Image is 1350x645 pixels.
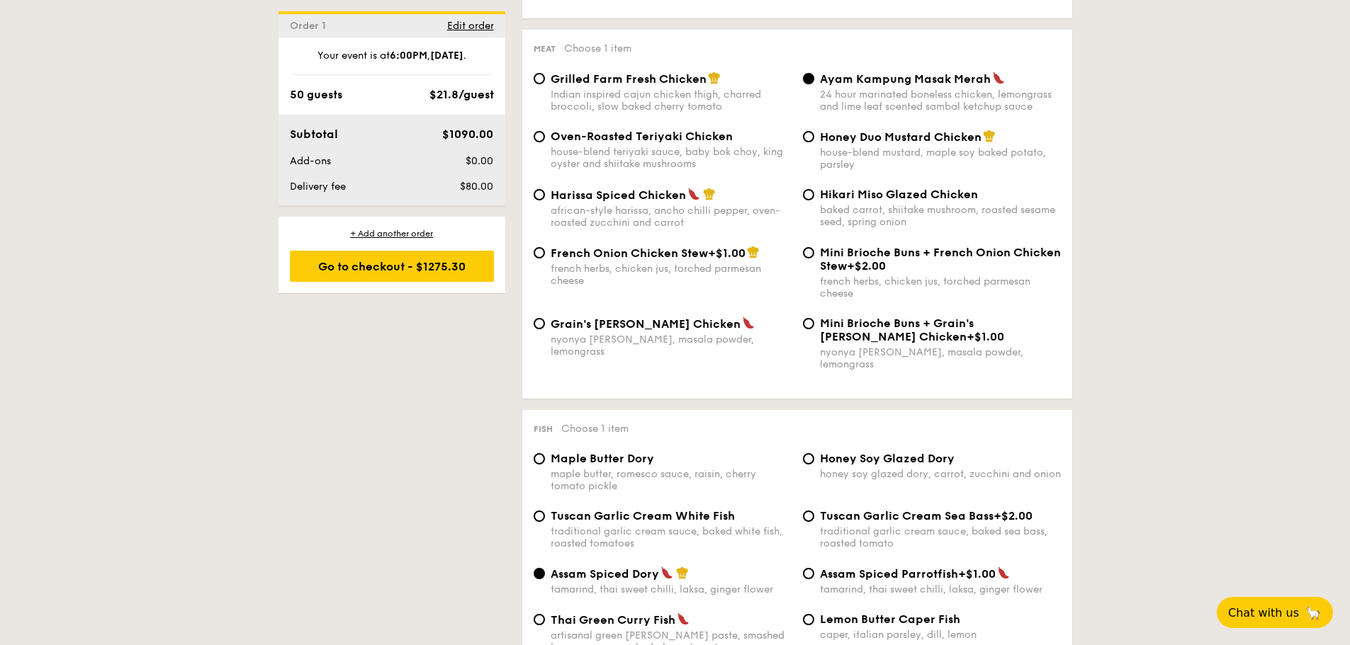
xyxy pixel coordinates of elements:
[677,612,690,625] img: icon-spicy.37a8142b.svg
[820,204,1061,228] div: baked carrot, shiitake mushroom, roasted sesame seed, spring onion
[551,130,733,143] span: Oven-Roasted Teriyaki Chicken
[660,566,673,579] img: icon-spicy.37a8142b.svg
[803,568,814,579] input: Assam Spiced Parrotfish+$1.00tamarind, thai sweet chilli, laksa, ginger flower
[460,181,493,193] span: $80.00
[551,72,707,86] span: Grilled Farm Fresh Chicken
[847,259,886,273] span: +$2.00
[820,246,1061,273] span: Mini Brioche Buns + French Onion Chicken Stew
[997,566,1010,579] img: icon-spicy.37a8142b.svg
[290,228,494,239] div: + Add another order
[708,72,721,84] img: icon-chef-hat.a58ddaea.svg
[551,317,741,331] span: Grain's [PERSON_NAME] Chicken
[820,452,955,465] span: Honey Soy Glazed Dory
[534,453,545,464] input: Maple Butter Dorymaple butter, romesco sauce, raisin, cherry tomato pickle
[820,583,1061,595] div: tamarind, thai sweet chilli, laksa, ginger flower
[820,316,974,343] span: Mini Brioche Buns + Grain's [PERSON_NAME] Chicken
[551,146,792,170] div: house-blend teriyaki sauce, baby bok choy, king oyster and shiitake mushrooms
[290,155,331,167] span: Add-ons
[551,246,708,260] span: French Onion Chicken Stew
[534,131,545,142] input: Oven-Roasted Teriyaki Chickenhouse-blend teriyaki sauce, baby bok choy, king oyster and shiitake ...
[390,50,427,62] strong: 6:00PM
[820,629,1061,641] div: caper, italian parsley, dill, lemon
[803,247,814,258] input: Mini Brioche Buns + French Onion Chicken Stew+$2.00french herbs, chicken jus, torched parmesan ch...
[747,246,760,258] img: icon-chef-hat.a58ddaea.svg
[534,568,545,579] input: Assam Spiced Dorytamarind, thai sweet chilli, laksa, ginger flower
[703,188,716,200] img: icon-chef-hat.a58ddaea.svg
[447,20,494,32] span: Edit order
[551,188,686,202] span: Harissa Spiced Chicken
[534,614,545,625] input: Thai Green Curry Fishartisanal green [PERSON_NAME] paste, smashed lemongrass, poached cherry toma...
[564,42,631,55] span: Choose 1 item
[803,614,814,625] input: Lemon Butter Caper Fishcaper, italian parsley, dill, lemon
[820,468,1061,480] div: honey soy glazed dory, carrot, zucchini and onion
[290,20,332,32] span: Order 1
[820,275,1061,299] div: french herbs, chicken jus, torched parmesan cheese
[1228,606,1299,620] span: Chat with us
[551,468,792,492] div: maple butter, romesco sauce, raisin, cherry tomato pickle
[676,566,689,579] img: icon-chef-hat.a58ddaea.svg
[1305,605,1322,621] span: 🦙
[994,509,1033,523] span: +$2.00
[534,510,545,522] input: Tuscan Garlic Cream White Fishtraditional garlic cream sauce, baked white fish, roasted tomatoes
[820,147,1061,171] div: house-blend mustard, maple soy baked potato, parsley
[551,333,792,358] div: nyonya [PERSON_NAME], masala powder, lemongrass
[534,424,553,434] span: Fish
[534,73,545,84] input: Grilled Farm Fresh ChickenIndian inspired cajun chicken thigh, charred broccoli, slow baked cherr...
[551,613,675,627] span: Thai Green Curry Fish
[708,246,746,260] span: +$1.00
[534,318,545,329] input: Grain's [PERSON_NAME] Chickennyonya [PERSON_NAME], masala powder, lemongrass
[820,567,958,581] span: Assam Spiced Parrotfish
[290,86,342,103] div: 50 guests
[820,72,991,86] span: Ayam Kampung Masak Merah
[429,86,494,103] div: $21.8/guest
[290,127,338,141] span: Subtotal
[551,583,792,595] div: tamarind, thai sweet chilli, laksa, ginger flower
[820,525,1061,549] div: traditional garlic cream sauce, baked sea bass, roasted tomato
[551,452,654,465] span: Maple Butter Dory
[820,89,1061,113] div: 24 hour marinated boneless chicken, lemongrass and lime leaf scented sambal ketchup sauce
[1217,597,1333,628] button: Chat with us🦙
[803,131,814,142] input: Honey Duo Mustard Chickenhouse-blend mustard, maple soy baked potato, parsley
[290,251,494,282] div: Go to checkout - $1275.30
[442,127,493,141] span: $1090.00
[687,188,700,200] img: icon-spicy.37a8142b.svg
[803,318,814,329] input: Mini Brioche Buns + Grain's [PERSON_NAME] Chicken+$1.00nyonya [PERSON_NAME], masala powder, lemon...
[820,188,978,201] span: Hikari Miso Glazed Chicken
[803,73,814,84] input: Ayam Kampung Masak Merah24 hour marinated boneless chicken, lemongrass and lime leaf scented samb...
[561,423,629,435] span: Choose 1 item
[803,453,814,464] input: Honey Soy Glazed Doryhoney soy glazed dory, carrot, zucchini and onion
[534,44,556,54] span: Meat
[983,130,996,142] img: icon-chef-hat.a58ddaea.svg
[820,612,960,626] span: Lemon Butter Caper Fish
[742,316,755,329] img: icon-spicy.37a8142b.svg
[290,49,494,75] div: Your event is at , .
[551,263,792,287] div: french herbs, chicken jus, torched parmesan cheese
[820,509,994,523] span: Tuscan Garlic Cream Sea Bass
[466,155,493,167] span: $0.00
[551,525,792,549] div: traditional garlic cream sauce, baked white fish, roasted tomatoes
[534,189,545,200] input: Harissa Spiced Chickenafrican-style harissa, ancho chilli pepper, oven-roasted zucchini and carrot
[290,181,346,193] span: Delivery fee
[820,130,981,144] span: Honey Duo Mustard Chicken
[958,567,996,581] span: +$1.00
[534,247,545,258] input: French Onion Chicken Stew+$1.00french herbs, chicken jus, torched parmesan cheese
[820,346,1061,370] div: nyonya [PERSON_NAME], masala powder, lemongrass
[967,330,1004,343] span: +$1.00
[803,189,814,200] input: Hikari Miso Glazed Chickenbaked carrot, shiitake mushroom, roasted sesame seed, spring onion
[430,50,463,62] strong: [DATE]
[551,567,659,581] span: Assam Spiced Dory
[803,510,814,522] input: Tuscan Garlic Cream Sea Bass+$2.00traditional garlic cream sauce, baked sea bass, roasted tomato
[551,509,735,523] span: Tuscan Garlic Cream White Fish
[551,89,792,113] div: Indian inspired cajun chicken thigh, charred broccoli, slow baked cherry tomato
[551,205,792,229] div: african-style harissa, ancho chilli pepper, oven-roasted zucchini and carrot
[992,72,1005,84] img: icon-spicy.37a8142b.svg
